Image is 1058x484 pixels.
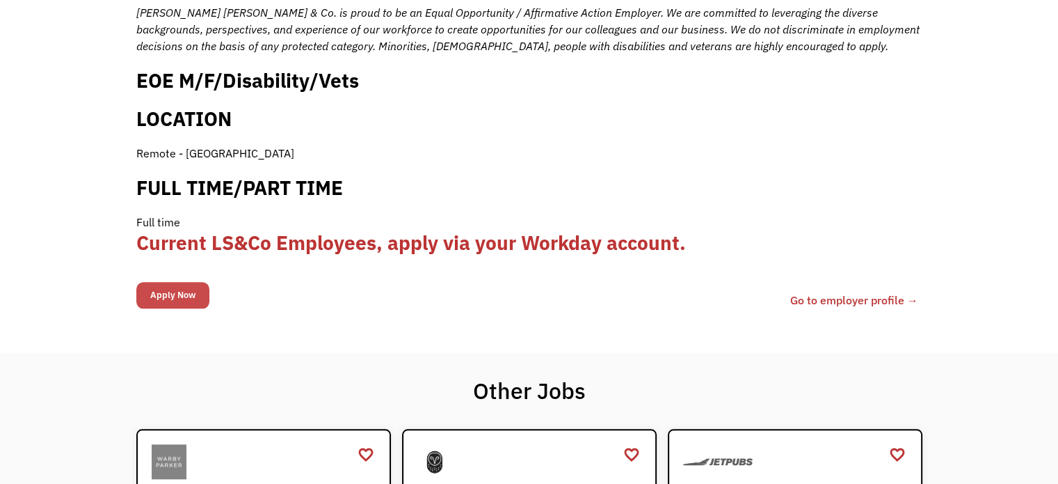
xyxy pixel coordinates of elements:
[136,230,686,256] a: Current LS&Co Employees, apply via your Workday account.
[790,292,918,309] a: Go to employer profile →
[623,444,640,465] a: favorite_border
[136,282,209,309] input: Apply Now
[136,6,920,53] i: [PERSON_NAME] [PERSON_NAME] & Co. is proud to be an Equal Opportunity / Affirmative Action Employ...
[358,444,374,465] a: favorite_border
[417,444,452,479] img: Samsara
[683,444,753,479] img: JETPUBS
[889,444,906,465] a: favorite_border
[136,175,343,201] b: FULL TIME/PART TIME
[136,279,209,312] form: Email Form
[136,106,232,132] b: LOCATION
[136,68,359,93] span: EOE M/F/Disability/Vets
[152,444,186,479] img: Warby Parker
